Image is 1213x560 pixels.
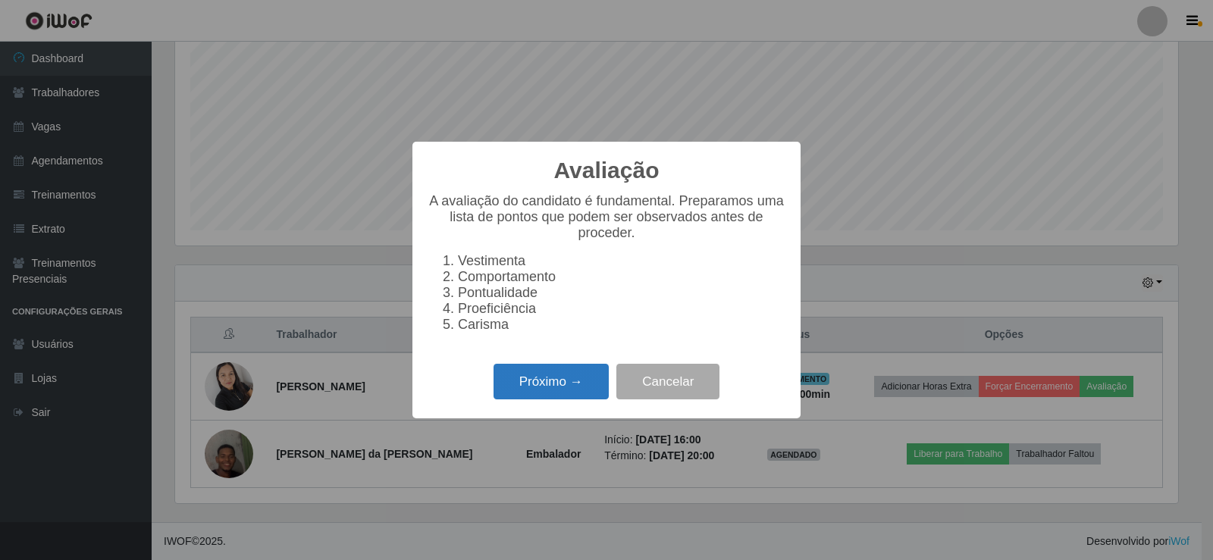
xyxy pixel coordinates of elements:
[554,157,660,184] h2: Avaliação
[458,285,785,301] li: Pontualidade
[494,364,609,399] button: Próximo →
[428,193,785,241] p: A avaliação do candidato é fundamental. Preparamos uma lista de pontos que podem ser observados a...
[458,301,785,317] li: Proeficiência
[458,253,785,269] li: Vestimenta
[616,364,719,399] button: Cancelar
[458,269,785,285] li: Comportamento
[458,317,785,333] li: Carisma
